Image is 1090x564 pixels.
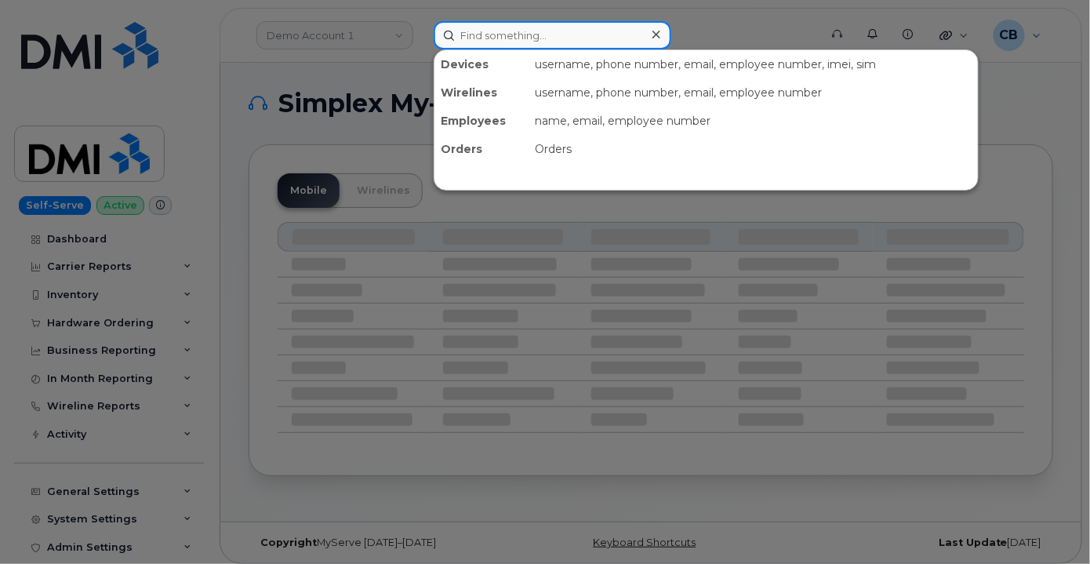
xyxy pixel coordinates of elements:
[529,135,978,163] div: Orders
[434,107,529,135] div: Employees
[529,50,978,78] div: username, phone number, email, employee number, imei, sim
[529,107,978,135] div: name, email, employee number
[434,135,529,163] div: Orders
[529,78,978,107] div: username, phone number, email, employee number
[434,50,529,78] div: Devices
[434,78,529,107] div: Wirelines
